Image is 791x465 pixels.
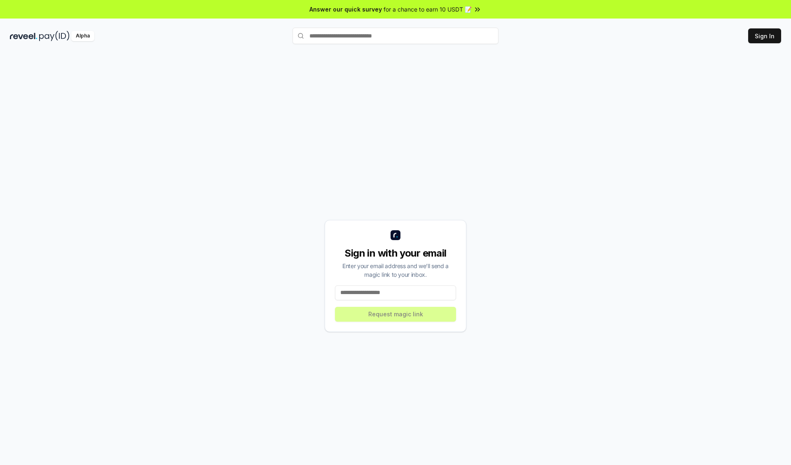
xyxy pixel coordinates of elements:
div: Enter your email address and we’ll send a magic link to your inbox. [335,262,456,279]
div: Alpha [71,31,94,41]
div: Sign in with your email [335,247,456,260]
span: Answer our quick survey [309,5,382,14]
span: for a chance to earn 10 USDT 📝 [384,5,472,14]
img: reveel_dark [10,31,37,41]
img: pay_id [39,31,70,41]
button: Sign In [748,28,781,43]
img: logo_small [391,230,400,240]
